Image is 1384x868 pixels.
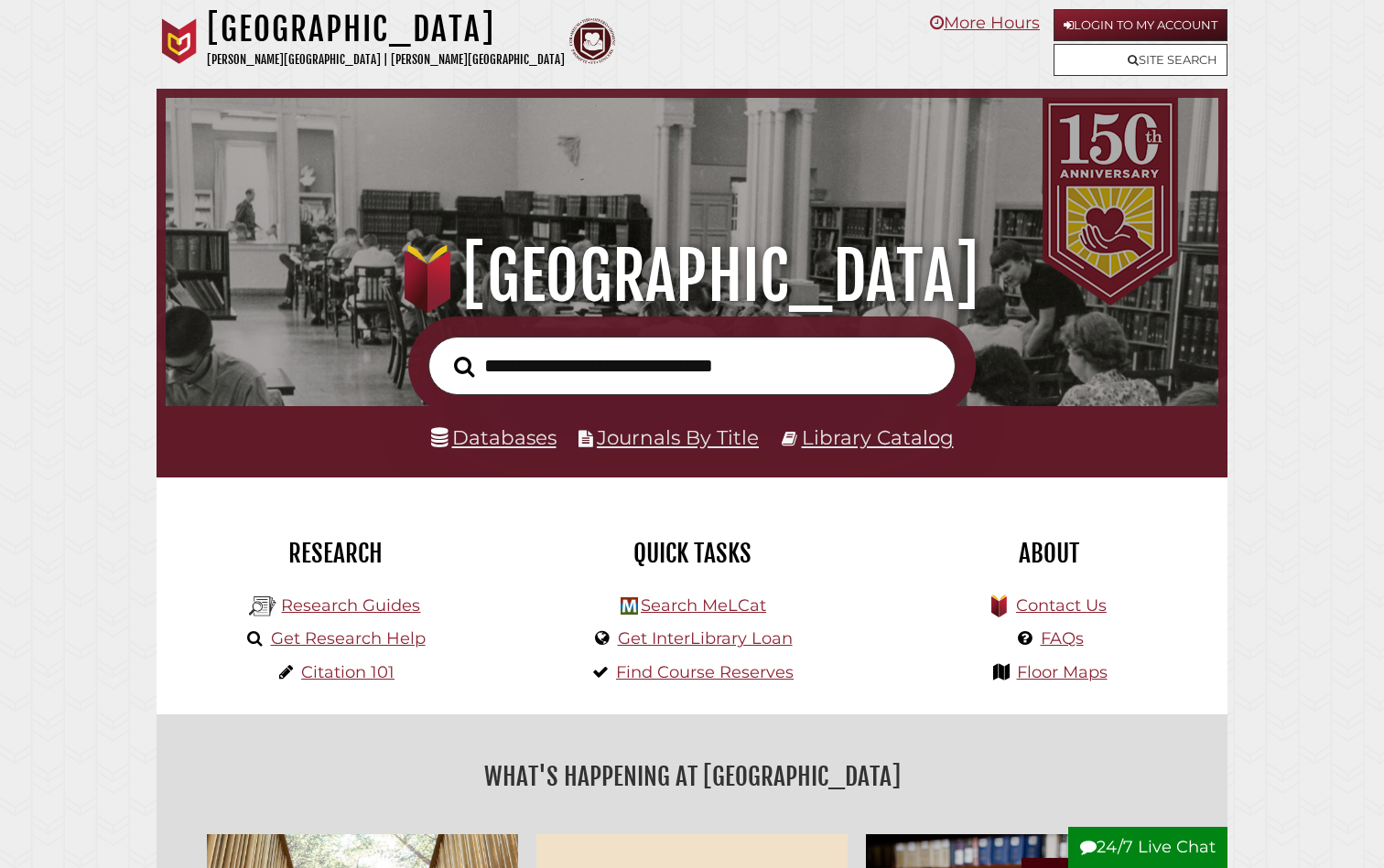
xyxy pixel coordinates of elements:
a: Get Research Help [271,628,426,648]
a: More Hours [930,13,1040,33]
a: Search MeLCat [641,595,766,616]
img: Calvin University [157,18,202,64]
p: [PERSON_NAME][GEOGRAPHIC_DATA] | [PERSON_NAME][GEOGRAPHIC_DATA] [207,49,565,70]
a: Databases [431,425,557,449]
img: Calvin Theological Seminary [569,18,615,64]
a: Site Search [1054,44,1227,76]
a: Journals By Title [597,425,759,449]
a: Research Guides [281,595,420,616]
h2: About [884,538,1214,569]
a: Floor Maps [1017,662,1108,682]
h1: [GEOGRAPHIC_DATA] [207,9,565,49]
a: Contact Us [1016,595,1107,616]
i: Search [454,355,474,377]
h2: Research [170,538,500,569]
h2: What's Happening at [GEOGRAPHIC_DATA] [170,755,1214,798]
a: Find Course Reserves [616,662,794,682]
a: Login to My Account [1054,9,1227,41]
img: Hekman Library Logo [249,593,276,620]
a: Library Catalog [802,425,954,449]
h1: [GEOGRAPHIC_DATA] [187,236,1198,316]
a: Get InterLibrary Loan [618,628,793,648]
a: FAQs [1041,628,1084,648]
button: Search [445,351,483,383]
a: Citation 101 [301,662,395,682]
img: Hekman Library Logo [621,597,638,615]
h2: Quick Tasks [527,538,857,569]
